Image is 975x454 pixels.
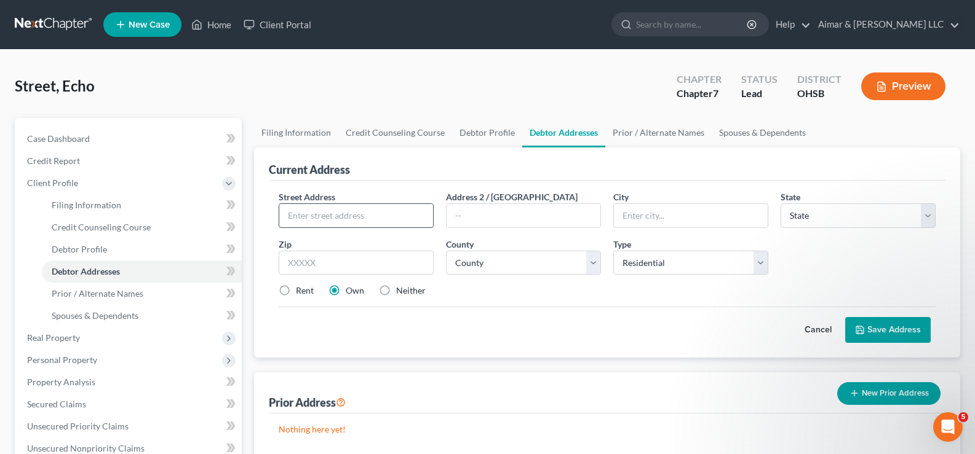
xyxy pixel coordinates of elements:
a: Home [185,14,237,36]
span: New Case [129,20,170,29]
button: Save Address [845,317,931,343]
span: Street, Echo [15,77,95,95]
a: Debtor Addresses [522,118,605,147]
span: Property Analysis [27,377,95,387]
a: Filing Information [254,118,338,147]
span: Unsecured Nonpriority Claims [27,443,145,453]
div: Chapter [677,87,722,101]
div: Chapter [677,72,722,87]
a: Property Analysis [17,371,242,393]
span: Debtor Profile [52,244,107,254]
div: Prior Address [269,395,346,410]
a: Secured Claims [17,393,242,415]
span: Credit Report [27,155,80,166]
a: Filing Information [42,194,242,216]
a: Case Dashboard [17,128,242,150]
span: Zip [279,239,292,249]
a: Debtor Addresses [42,260,242,283]
p: Nothing here yet! [279,423,936,436]
div: Lead [741,87,778,101]
span: Prior / Alternate Names [52,288,143,299]
a: Credit Report [17,150,242,172]
a: Debtor Profile [452,118,522,147]
span: Spouses & Dependents [52,310,138,321]
a: Help [770,14,811,36]
div: Status [741,72,778,87]
input: Search by name... [636,13,749,36]
span: Street Address [279,192,335,202]
span: Debtor Addresses [52,266,120,276]
input: XXXXX [279,251,434,275]
button: New Prior Address [837,382,941,405]
iframe: Intercom live chat [933,412,963,442]
a: Prior / Alternate Names [42,283,242,305]
label: Own [346,284,364,297]
span: 5 [958,412,968,422]
span: 7 [713,87,718,99]
span: Case Dashboard [27,133,90,144]
a: Debtor Profile [42,238,242,260]
a: Credit Counseling Course [42,216,242,238]
span: Credit Counseling Course [52,222,151,232]
input: Enter street address [279,204,433,227]
a: Spouses & Dependents [712,118,813,147]
span: Client Profile [27,178,78,188]
a: Client Portal [237,14,317,36]
span: City [613,192,629,202]
span: Secured Claims [27,399,86,409]
span: State [781,192,800,202]
a: Unsecured Priority Claims [17,415,242,437]
span: Real Property [27,332,80,343]
span: Filing Information [52,200,121,210]
span: Personal Property [27,354,97,365]
label: Type [613,238,631,251]
span: County [446,239,474,249]
label: Neither [396,284,426,297]
input: -- [447,204,600,227]
a: Aimar & [PERSON_NAME] LLC [812,14,960,36]
div: OHSB [797,87,842,101]
input: Enter city... [614,204,768,227]
a: Prior / Alternate Names [605,118,712,147]
a: Spouses & Dependents [42,305,242,327]
div: District [797,72,842,87]
span: Unsecured Priority Claims [27,421,129,431]
label: Address 2 / [GEOGRAPHIC_DATA] [446,190,578,203]
button: Preview [861,72,945,100]
label: Rent [296,284,314,297]
a: Credit Counseling Course [338,118,452,147]
div: Current Address [269,162,350,177]
button: Cancel [791,318,845,342]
